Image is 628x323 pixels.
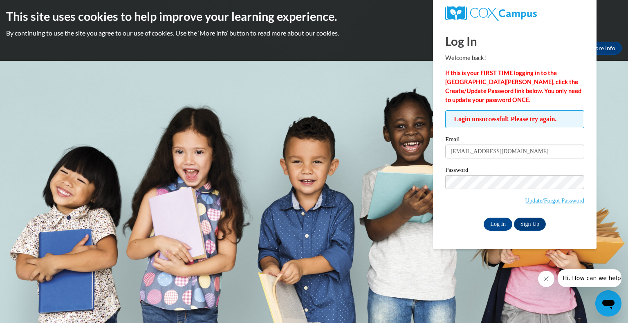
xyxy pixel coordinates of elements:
[445,53,584,62] p: Welcome back!
[445,6,584,21] a: COX Campus
[558,269,621,287] iframe: Message from company
[445,33,584,49] h1: Log In
[445,6,537,21] img: COX Campus
[6,29,622,38] p: By continuing to use the site you agree to our use of cookies. Use the ‘More info’ button to read...
[525,197,584,204] a: Update/Forgot Password
[445,69,581,103] strong: If this is your FIRST TIME logging in to the [GEOGRAPHIC_DATA][PERSON_NAME], click the Create/Upd...
[583,42,622,55] a: More Info
[514,218,546,231] a: Sign Up
[6,8,622,25] h2: This site uses cookies to help improve your learning experience.
[484,218,512,231] input: Log In
[445,110,584,128] span: Login unsuccessful! Please try again.
[538,271,554,287] iframe: Close message
[5,6,66,12] span: Hi. How can we help?
[445,167,584,175] label: Password
[445,136,584,145] label: Email
[595,290,621,316] iframe: Button to launch messaging window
